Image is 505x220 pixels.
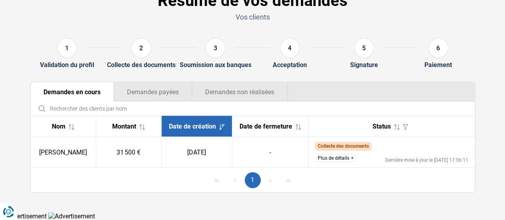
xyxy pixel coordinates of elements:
td: [DATE] [161,137,232,168]
td: [PERSON_NAME] [31,137,96,168]
div: Collecte des documents [107,61,176,69]
button: Plus de détails [315,154,356,163]
span: Montant [112,123,136,130]
button: Last Page [280,172,296,188]
input: Rechercher des clients par nom [34,101,471,115]
p: Vos clients [30,12,475,22]
div: Paiement [424,61,452,69]
button: Demandes en cours [31,82,114,101]
span: Status [372,123,391,130]
div: Dernière mise à jour le [DATE] 17:56:11 [385,158,468,163]
img: Advertisement [48,212,95,220]
button: Demandes payées [114,82,192,101]
button: Page 1 [245,172,261,188]
button: Demandes non réalisées [192,82,288,101]
div: 5 [354,38,374,58]
button: Next Page [262,172,278,188]
div: 1 [57,38,77,58]
div: Soumission aux banques [180,61,252,69]
td: - [232,137,308,168]
div: Acceptation [273,61,307,69]
td: 31 500 € [96,137,161,168]
div: Validation du profil [40,61,94,69]
span: Date de création [169,123,216,130]
div: 6 [428,38,448,58]
div: Signature [350,61,378,69]
span: Nom [52,123,65,130]
span: Collecte des documents [317,143,368,149]
button: Previous Page [227,172,243,188]
div: 4 [280,38,300,58]
div: 3 [206,38,226,58]
button: First Page [209,172,225,188]
div: 2 [131,38,151,58]
span: Date de fermeture [240,123,292,130]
